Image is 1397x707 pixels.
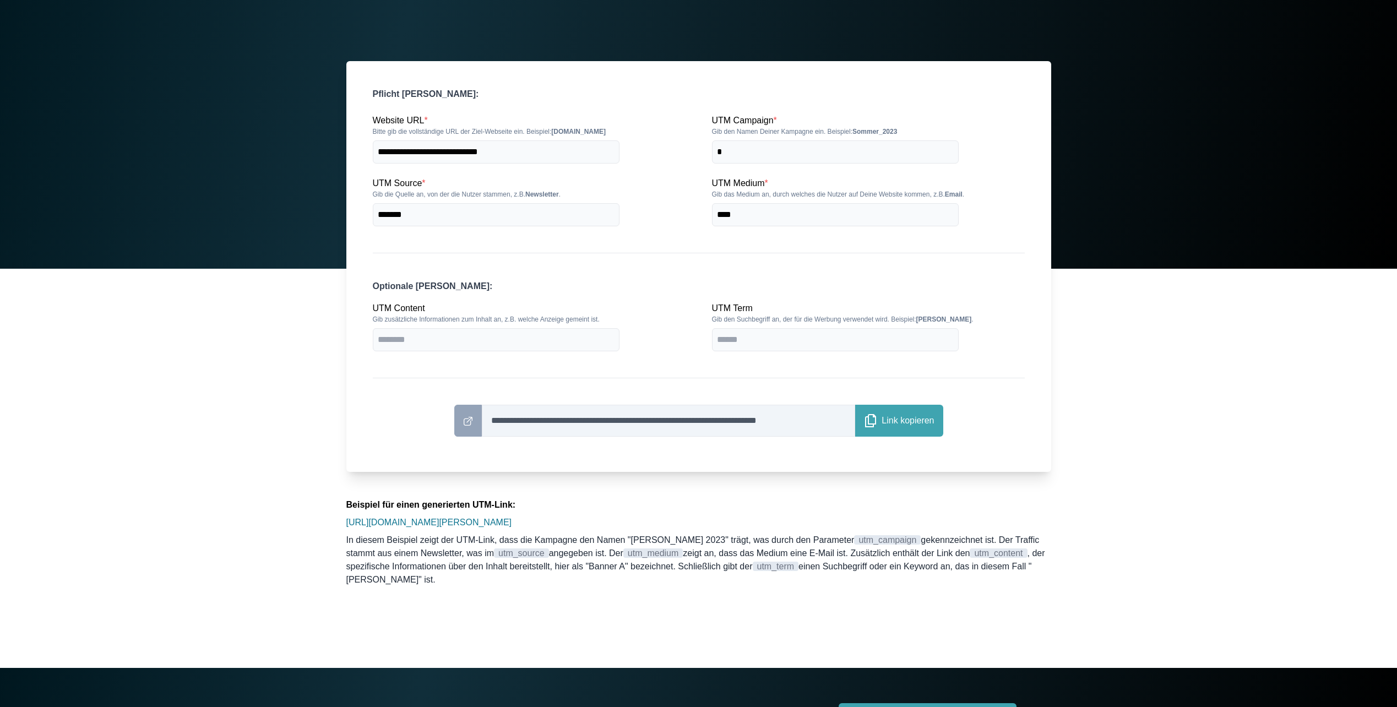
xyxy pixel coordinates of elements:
[551,128,606,135] strong: [DOMAIN_NAME]
[346,498,1051,512] p: Beispiel für einen generierten UTM-Link:
[373,127,686,136] p: Bitte gib die vollständige URL der Ziel-Webseite ein. Beispiel:
[373,116,428,125] label: Website URL
[945,191,963,198] strong: Email
[712,178,768,188] label: UTM Medium
[852,128,897,135] strong: Sommer_2023
[712,303,753,313] label: UTM Term
[753,562,799,571] span: utm_term
[373,315,686,324] p: Gib zusätzliche Informationen zum Inhalt an, z.B. welche Anzeige gemeint ist.
[346,534,1051,586] p: In diesem Beispiel zeigt der UTM-Link, dass die Kampagne den Namen "[PERSON_NAME] 2023" trägt, wa...
[712,190,1025,199] p: Gib das Medium an, durch welches die Nutzer auf Deine Website kommen, z.B. .
[855,405,943,437] button: Link kopieren
[854,535,921,545] span: utm_campaign
[373,280,1025,293] p: Optionale [PERSON_NAME]:
[623,548,683,558] span: utm_medium
[373,303,425,313] label: UTM Content
[712,127,1025,136] p: Gib den Namen Deiner Kampagne ein. Beispiel:
[712,116,777,125] label: UTM Campaign
[970,548,1027,558] span: utm_content
[712,315,1025,324] p: Gib den Suchbegriff an, der für die Werbung verwendet wird. Beispiel: .
[494,548,549,558] span: utm_source
[916,316,972,323] strong: [PERSON_NAME]
[346,516,1051,529] p: [URL][DOMAIN_NAME][PERSON_NAME]
[373,190,686,199] p: Gib die Quelle an, von der die Nutzer stammen, z.B. .
[373,178,426,188] label: UTM Source
[373,88,1025,101] p: Pflicht [PERSON_NAME]:
[525,191,559,198] strong: Newsletter
[882,414,934,427] span: Link kopieren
